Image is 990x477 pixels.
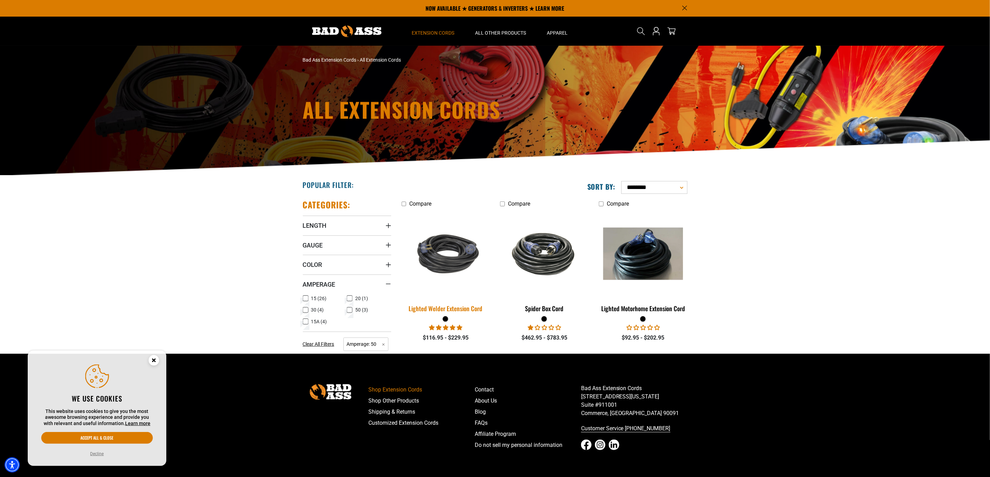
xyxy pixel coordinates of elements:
img: Bad Ass Extension Cords [310,384,351,400]
a: This website uses cookies to give you the most awesome browsing experience and provide you with r... [125,421,150,426]
a: Instagram - open in a new tab [595,440,605,450]
nav: breadcrumbs [303,56,556,64]
div: $462.95 - $783.95 [500,334,588,342]
a: Facebook - open in a new tab [581,440,592,450]
span: 0.00 stars [627,324,660,331]
button: Accept all & close [41,432,153,444]
span: 30 (4) [311,307,324,312]
img: black [599,228,687,280]
button: Decline [88,450,106,457]
a: black Lighted Motorhome Extension Cord [599,210,687,316]
a: cart [666,27,677,35]
span: 5.00 stars [429,324,462,331]
summary: Gauge [303,235,391,255]
div: Spider Box Cord [500,305,588,312]
a: Do not sell my personal information [475,440,581,451]
a: Clear All Filters [303,341,337,348]
span: Compare [409,200,431,207]
summary: Color [303,255,391,274]
a: LinkedIn - open in a new tab [609,440,619,450]
summary: Length [303,216,391,235]
span: Compare [607,200,629,207]
div: $116.95 - $229.95 [402,334,490,342]
span: Extension Cords [412,30,455,36]
a: FAQs [475,417,581,429]
aside: Cookie Consent [28,351,166,466]
a: About Us [475,395,581,406]
a: black Spider Box Cord [500,210,588,316]
a: Shop Extension Cords [369,384,475,395]
img: black [501,227,588,280]
h2: We use cookies [41,394,153,403]
a: Customized Extension Cords [369,417,475,429]
span: Apparel [547,30,568,36]
div: Accessibility Menu [5,457,20,472]
label: Sort by: [587,182,616,191]
a: Open this option [651,17,662,46]
a: Affiliate Program [475,429,581,440]
p: Bad Ass Extension Cords [STREET_ADDRESS][US_STATE] Suite #911001 Commerce, [GEOGRAPHIC_DATA] 90091 [581,384,687,417]
summary: Extension Cords [402,17,465,46]
span: 15A (4) [311,319,327,324]
div: $92.95 - $202.95 [599,334,687,342]
span: All Other Products [475,30,526,36]
a: Shop Other Products [369,395,475,406]
img: Bad Ass Extension Cords [312,26,382,37]
a: call 833-674-1699 [581,423,687,434]
img: black [397,224,494,283]
div: Lighted Motorhome Extension Cord [599,305,687,312]
span: Gauge [303,241,323,249]
p: This website uses cookies to give you the most awesome browsing experience and provide you with r... [41,408,153,427]
span: Amperage: 50 [343,337,388,351]
summary: Apparel [537,17,578,46]
span: › [358,57,359,63]
span: All Extension Cords [360,57,401,63]
span: Amperage [303,280,335,288]
summary: Search [636,26,647,37]
span: Clear All Filters [303,341,334,347]
a: Bad Ass Extension Cords [303,57,357,63]
a: black Lighted Welder Extension Cord [402,210,490,316]
a: Amperage: 50 [343,341,388,347]
h2: Popular Filter: [303,180,354,189]
span: 1.00 stars [528,324,561,331]
a: Blog [475,406,581,417]
span: 20 (1) [355,296,368,301]
div: Lighted Welder Extension Cord [402,305,490,312]
h1: All Extension Cords [303,99,556,120]
a: Shipping & Returns [369,406,475,417]
button: Close this option [141,351,166,372]
summary: All Other Products [465,17,537,46]
span: 15 (26) [311,296,327,301]
a: Contact [475,384,581,395]
span: Length [303,222,327,229]
h2: Categories: [303,199,351,210]
summary: Amperage [303,274,391,294]
span: Color [303,261,322,269]
span: 50 (3) [355,307,368,312]
span: Compare [508,200,530,207]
